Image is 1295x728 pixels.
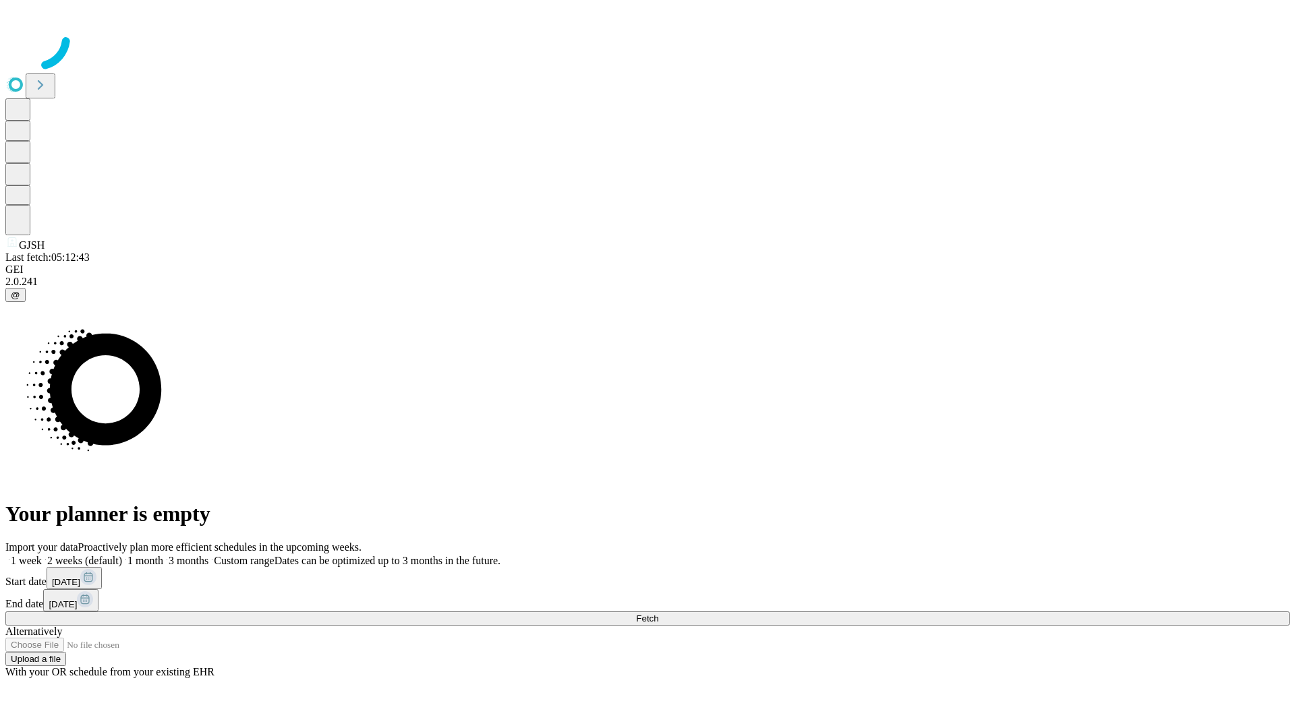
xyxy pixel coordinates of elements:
[636,613,658,624] span: Fetch
[43,589,98,611] button: [DATE]
[5,666,214,677] span: With your OR schedule from your existing EHR
[11,290,20,300] span: @
[5,502,1290,526] h1: Your planner is empty
[5,264,1290,276] div: GEI
[214,555,274,566] span: Custom range
[78,541,362,553] span: Proactively plan more efficient schedules in the upcoming weeks.
[275,555,500,566] span: Dates can be optimized up to 3 months in the future.
[19,239,45,251] span: GJSH
[52,577,80,587] span: [DATE]
[5,589,1290,611] div: End date
[5,541,78,553] span: Import your data
[169,555,208,566] span: 3 months
[5,567,1290,589] div: Start date
[5,251,90,263] span: Last fetch: 05:12:43
[5,611,1290,626] button: Fetch
[5,626,62,637] span: Alternatively
[5,276,1290,288] div: 2.0.241
[11,555,42,566] span: 1 week
[47,555,122,566] span: 2 weeks (default)
[49,599,77,609] span: [DATE]
[127,555,163,566] span: 1 month
[47,567,102,589] button: [DATE]
[5,288,26,302] button: @
[5,652,66,666] button: Upload a file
